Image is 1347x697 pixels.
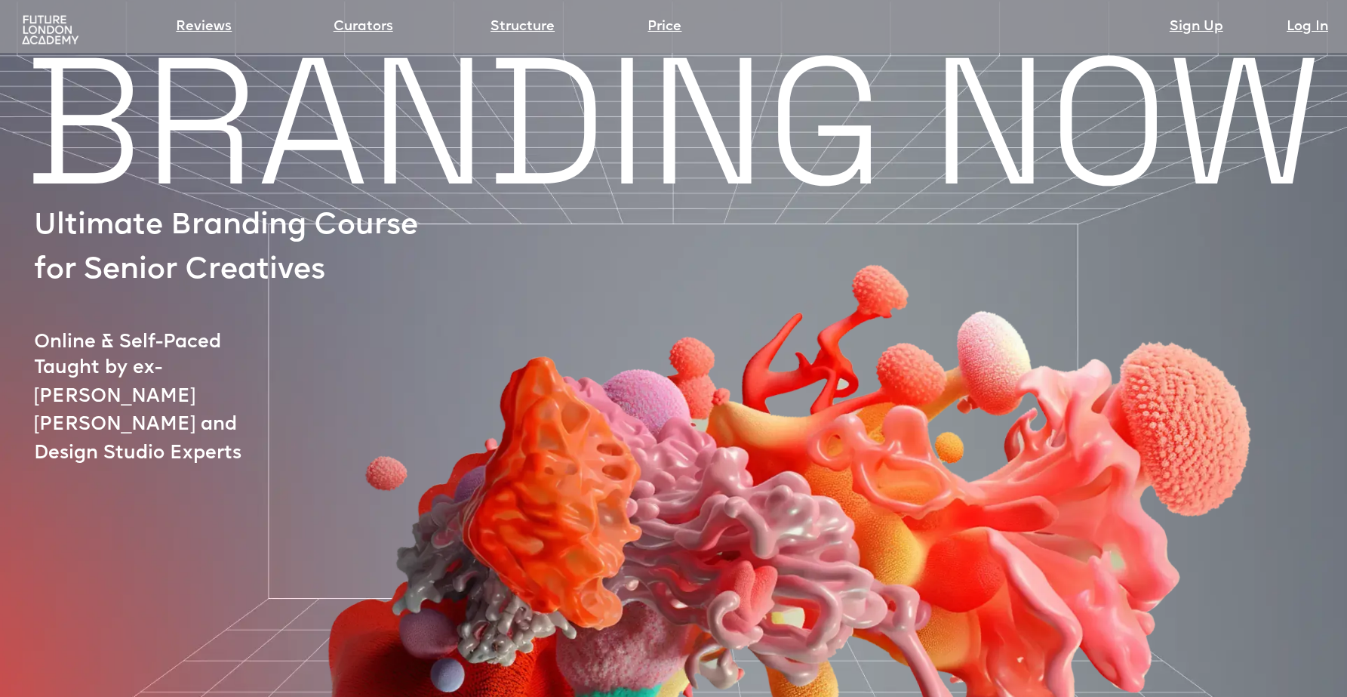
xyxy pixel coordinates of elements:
a: Sign Up [1170,17,1223,38]
p: Ultimate Branding Course for Senior Creatives [34,205,438,294]
a: Reviews [176,17,232,38]
a: Curators [334,17,393,38]
a: Price [647,17,681,38]
a: Structure [491,17,555,38]
a: Log In [1287,17,1328,38]
p: Taught by ex-[PERSON_NAME] [PERSON_NAME] and Design Studio Experts [34,354,303,467]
